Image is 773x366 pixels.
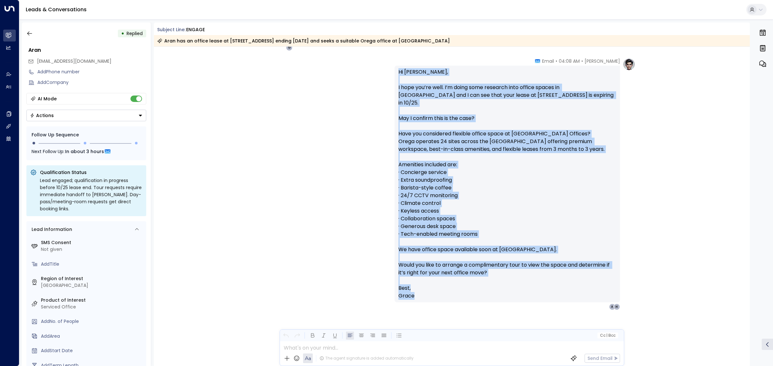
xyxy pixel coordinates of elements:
span: | [606,333,607,338]
p: Hi [PERSON_NAME], I hope you’re well. I’m doing some research into office spaces in [GEOGRAPHIC_D... [398,68,616,284]
div: AddPhone number [37,69,146,75]
label: SMS Consent [41,239,144,246]
a: Leads & Conversations [26,6,87,13]
span: [EMAIL_ADDRESS][DOMAIN_NAME] [37,58,111,64]
div: AddArea [41,333,144,340]
span: asanghera121@hotmail.com [37,58,111,65]
span: Grace [398,292,415,300]
div: Not given [41,246,144,253]
img: profile-logo.png [623,58,635,71]
div: Serviced Office [41,304,144,310]
button: Undo [282,332,290,340]
div: • [121,28,124,39]
div: Next Follow Up: [32,148,141,155]
label: Product of Interest [41,297,144,304]
div: [GEOGRAPHIC_DATA] [41,282,144,289]
div: Actions [30,113,54,118]
p: Qualification Status [40,169,142,176]
div: Lead engaged; qualification in progress before 10/25 lease end. Tour requests require immediate h... [40,177,142,212]
div: AI Mode [38,96,57,102]
span: • [556,58,557,64]
div: Follow Up Sequence [32,132,141,138]
span: In about 3 hours [65,148,104,155]
span: Email [542,58,554,64]
div: The agent signature is added automatically [320,355,414,361]
div: Aran [28,46,146,54]
div: G [286,44,292,51]
span: 04:08 AM [559,58,580,64]
div: Lead Information [29,226,72,233]
span: Best, [398,284,411,292]
div: A [609,304,616,310]
div: AddCompany [37,79,146,86]
span: [PERSON_NAME] [585,58,620,64]
div: H [614,304,620,310]
button: Redo [293,332,301,340]
div: ENGAGE [186,26,205,33]
button: Cc|Bcc [597,333,618,339]
div: AddNo. of People [41,318,144,325]
span: • [581,58,583,64]
div: Aran has an office lease at [STREET_ADDRESS] ending [DATE] and seeks a suitable Orega office at [... [157,38,450,44]
label: Region of Interest [41,275,144,282]
span: Replied [127,30,143,37]
span: Subject Line: [157,26,186,33]
button: Actions [26,110,146,121]
div: AddStart Date [41,347,144,354]
div: AddTitle [41,261,144,268]
div: Button group with a nested menu [26,110,146,121]
span: Cc Bcc [600,333,615,338]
